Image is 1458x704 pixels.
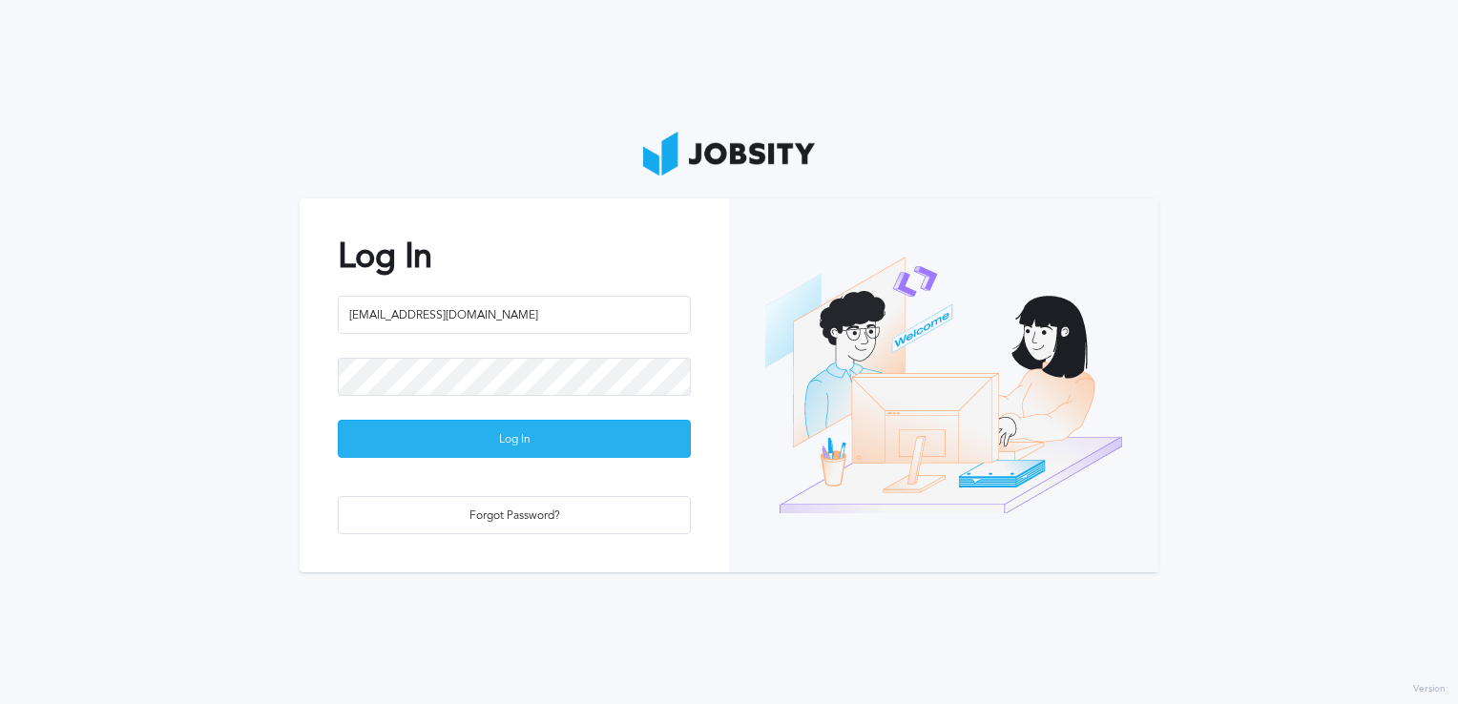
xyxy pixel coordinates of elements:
div: Forgot Password? [339,497,690,535]
div: Log In [339,421,690,459]
label: Version: [1413,684,1448,695]
h2: Log In [338,237,691,276]
input: Email [338,296,691,334]
button: Forgot Password? [338,496,691,534]
button: Log In [338,420,691,458]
